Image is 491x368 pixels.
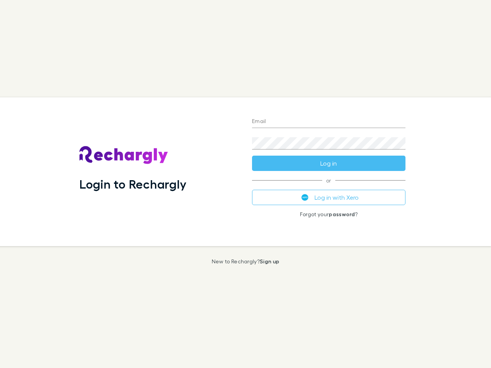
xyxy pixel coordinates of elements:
a: Sign up [260,258,279,264]
p: New to Rechargly? [212,258,280,264]
span: or [252,180,405,181]
img: Xero's logo [302,194,308,201]
button: Log in [252,156,405,171]
img: Rechargly's Logo [79,146,168,164]
a: password [329,211,355,217]
button: Log in with Xero [252,190,405,205]
p: Forgot your ? [252,211,405,217]
h1: Login to Rechargly [79,177,186,191]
